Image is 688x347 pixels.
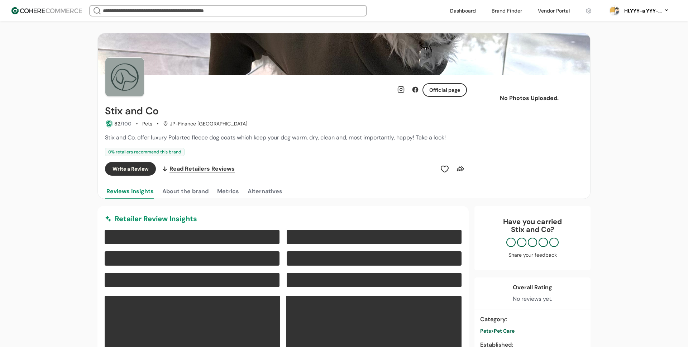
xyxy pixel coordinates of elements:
[246,184,284,199] button: Alternatives
[169,165,235,173] span: Read Retailers Reviews
[623,7,662,15] div: Hi, YYY-a YYY-aa
[105,105,159,117] h2: Stix and Co
[142,120,152,128] div: Pets
[216,184,240,199] button: Metrics
[482,225,583,233] p: Stix and Co ?
[163,120,247,128] div: JP-Finance [GEOGRAPHIC_DATA]
[105,213,462,224] div: Retailer Review Insights
[11,7,82,14] img: Cohere Logo
[105,57,144,97] img: Brand Photo
[623,7,669,15] button: Hi,YYY-a YYY-aa
[161,184,210,199] button: About the brand
[105,134,446,141] span: Stix and Co. offer luxury Polartec fleece dog coats which keep your dog warm, dry, clean and, mos...
[494,328,515,334] span: Pet Care
[422,83,467,97] button: Official page
[513,295,552,303] div: No reviews yet.
[513,283,552,292] div: Overall Rating
[98,33,590,75] img: Brand cover image
[491,328,494,334] span: >
[480,327,585,335] a: Pets>Pet Care
[162,162,235,176] a: Read Retailers Reviews
[609,5,620,16] svg: 0 percent
[480,315,585,324] div: Category :
[487,94,572,103] p: No Photos Uploaded.
[482,218,583,233] div: Have you carried
[105,148,185,156] div: 0 % retailers recommend this brand
[480,328,491,334] span: Pets
[120,120,132,127] span: /100
[105,184,155,199] button: Reviews insights
[482,251,583,259] div: Share your feedback
[105,162,156,176] button: Write a Review
[114,120,120,127] span: 82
